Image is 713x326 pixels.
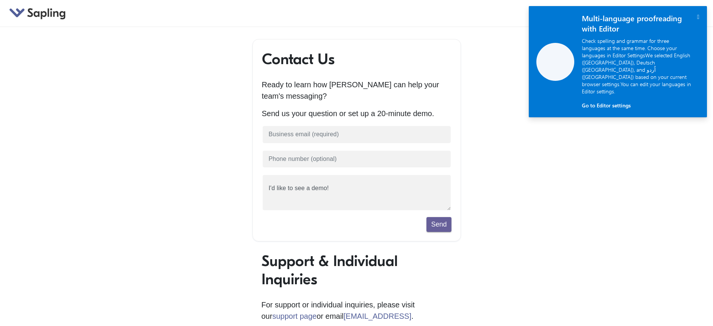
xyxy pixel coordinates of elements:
[262,299,452,322] p: For support or individual inquiries, please visit our or email .
[262,108,451,119] p: Send us your question or set up a 20-minute demo.
[272,312,317,320] a: support page
[262,252,452,288] h1: Support & Individual Inquiries
[262,50,451,68] h1: Contact Us
[262,150,451,169] input: Phone number (optional)
[262,79,451,102] p: Ready to learn how [PERSON_NAME] can help your team's messaging?
[343,312,411,320] a: [EMAIL_ADDRESS]
[262,174,451,211] textarea: I'd like to see a demo!
[426,217,451,232] button: Send
[262,125,451,144] input: Business email (required)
